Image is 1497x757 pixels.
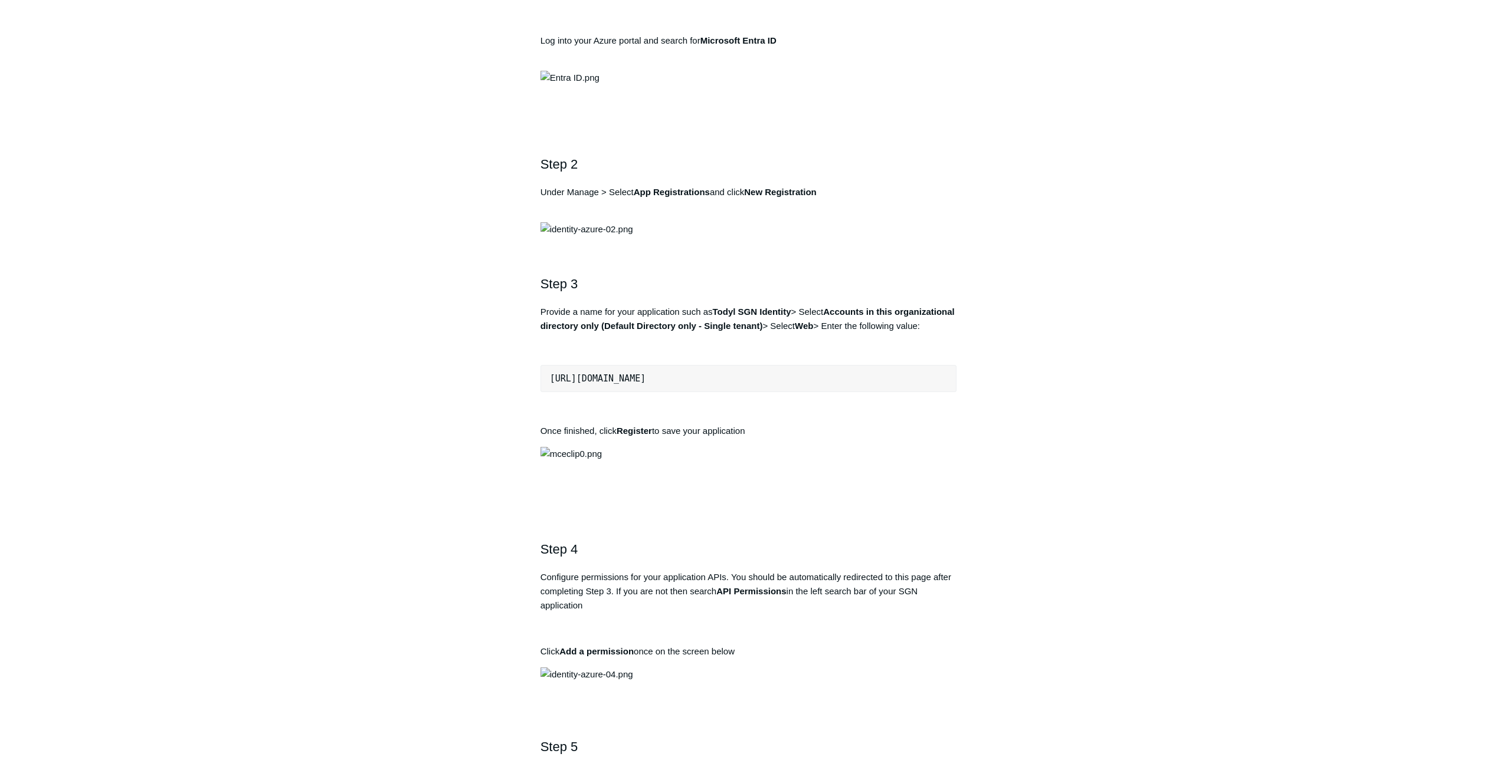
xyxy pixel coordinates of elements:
h2: Step 4 [541,539,957,559]
img: mceclip0.png [541,447,602,461]
strong: New Registration [744,187,817,197]
img: Entra ID.png [541,71,600,85]
h2: Step 3 [541,274,957,294]
p: Provide a name for your application such as > Select > Select > Enter the following value: [541,305,957,333]
h2: Step 5 [541,736,957,757]
strong: Web [795,321,813,331]
strong: Todyl SGN Identity [713,307,791,317]
p: Click once on the screen below [541,644,957,659]
strong: Microsoft Entra ID [700,35,777,45]
strong: Add a permission [559,646,634,656]
p: Configure permissions for your application APIs. You should be automatically redirected to this p... [541,570,957,613]
img: identity-azure-04.png [541,667,633,682]
strong: API Permissions [716,586,786,596]
p: Log into your Azure portal and search for [541,34,957,62]
strong: App Registrations [634,187,710,197]
pre: [URL][DOMAIN_NAME] [541,365,957,392]
strong: Register [617,426,652,436]
h2: Step 2 [541,154,957,175]
p: Under Manage > Select and click [541,185,957,213]
img: identity-azure-02.png [541,222,633,236]
p: Once finished, click to save your application [541,424,957,438]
